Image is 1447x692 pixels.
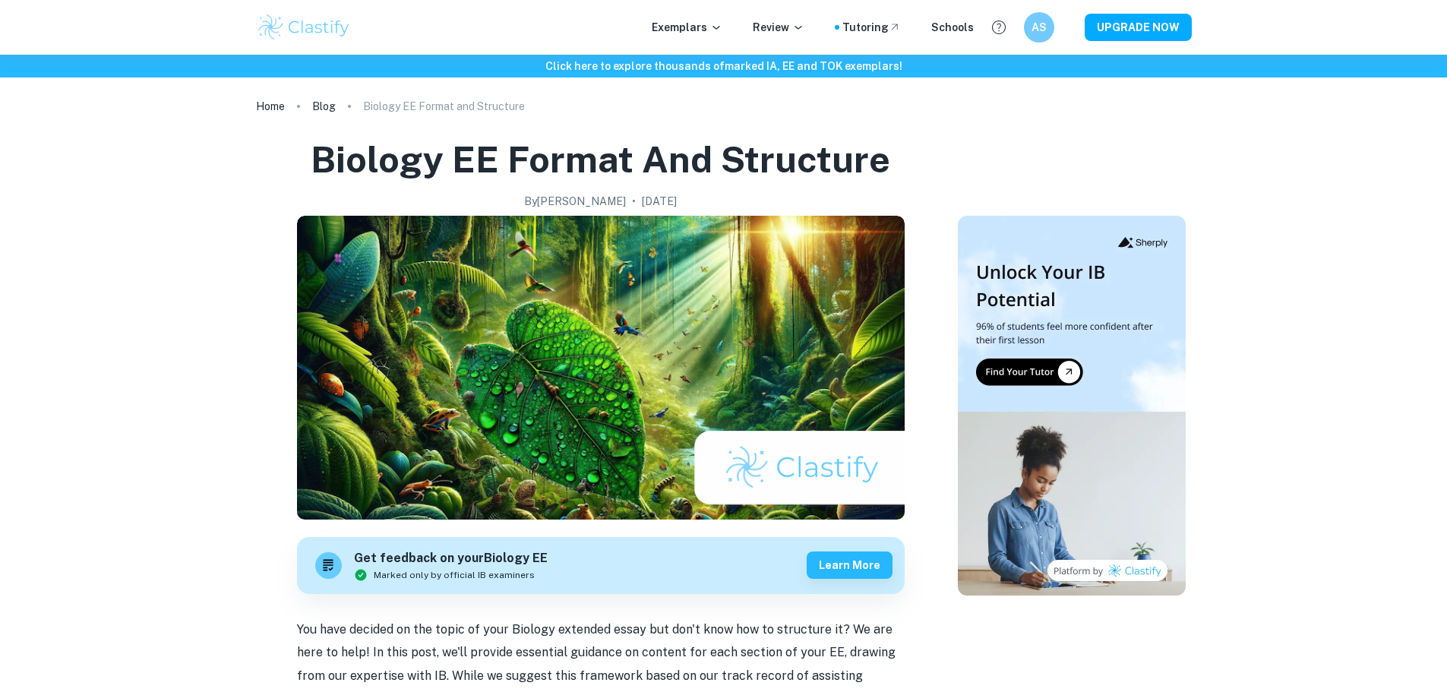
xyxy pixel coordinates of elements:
[297,216,905,520] img: Biology EE Format and Structure cover image
[374,568,535,582] span: Marked only by official IB examiners
[256,12,352,43] img: Clastify logo
[807,551,893,579] button: Learn more
[354,549,548,568] h6: Get feedback on your Biology EE
[3,58,1444,74] h6: Click here to explore thousands of marked IA, EE and TOK exemplars !
[753,19,804,36] p: Review
[958,216,1186,596] img: Thumbnail
[842,19,901,36] a: Tutoring
[642,193,677,210] h2: [DATE]
[1024,12,1054,43] button: AS
[311,135,890,184] h1: Biology EE Format and Structure
[312,96,336,117] a: Blog
[652,19,722,36] p: Exemplars
[524,193,626,210] h2: By [PERSON_NAME]
[986,14,1012,40] button: Help and Feedback
[363,98,525,115] p: Biology EE Format and Structure
[931,19,974,36] a: Schools
[297,537,905,594] a: Get feedback on yourBiology EEMarked only by official IB examinersLearn more
[632,193,636,210] p: •
[1085,14,1192,41] button: UPGRADE NOW
[1030,19,1047,36] h6: AS
[256,96,285,117] a: Home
